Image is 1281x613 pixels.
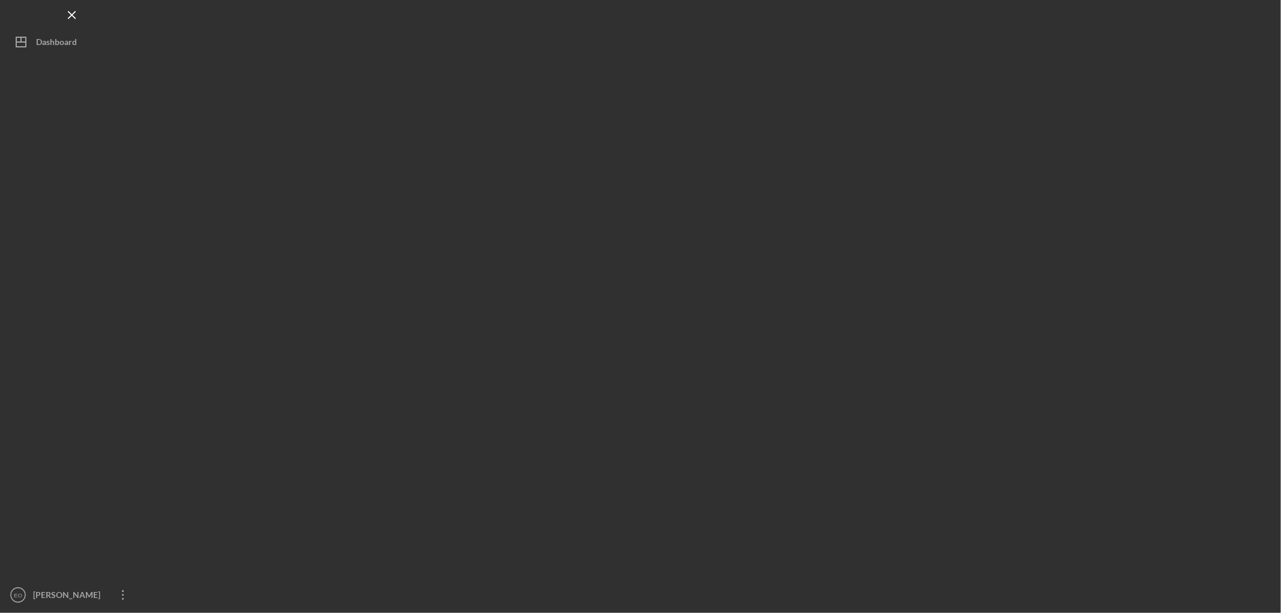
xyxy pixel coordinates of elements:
[6,583,138,607] button: EO[PERSON_NAME]
[30,583,108,610] div: [PERSON_NAME]
[6,30,138,54] button: Dashboard
[14,592,22,599] text: EO
[36,30,77,57] div: Dashboard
